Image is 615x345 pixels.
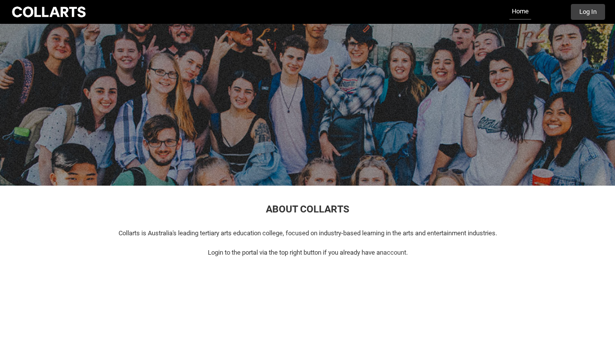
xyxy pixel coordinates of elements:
[6,248,609,258] p: Login to the portal via the top right button if you already have an
[6,228,609,238] p: Collarts is Australia's leading tertiary arts education college, focused on industry-based learni...
[571,4,605,20] button: Log In
[509,4,531,20] a: Home
[266,203,349,215] span: ABOUT COLLARTS
[383,249,408,256] span: account.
